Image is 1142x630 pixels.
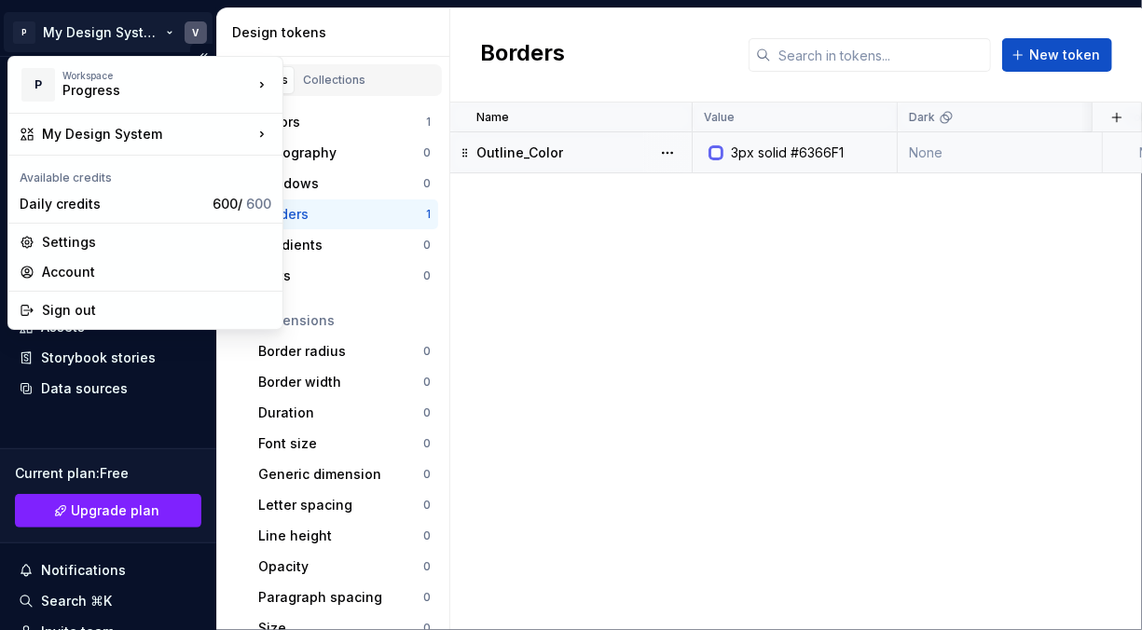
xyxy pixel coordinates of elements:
div: Progress [62,81,221,100]
div: Workspace [62,70,253,81]
div: Daily credits [20,195,205,213]
span: 600 [246,196,271,212]
div: Settings [42,233,271,252]
div: My Design System [42,125,253,144]
div: Account [42,263,271,281]
div: P [21,68,55,102]
span: 600 / [213,196,271,212]
div: Available credits [12,159,279,189]
div: Sign out [42,301,271,320]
